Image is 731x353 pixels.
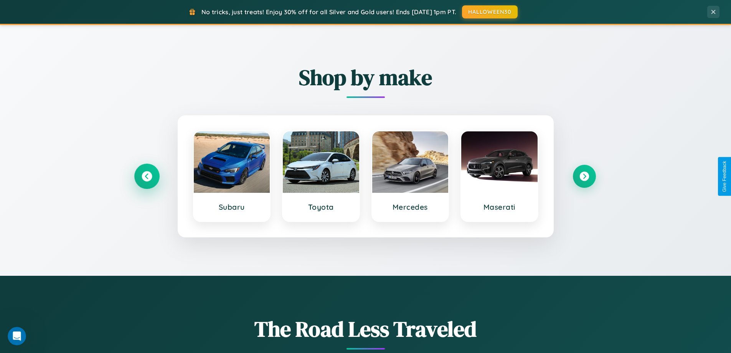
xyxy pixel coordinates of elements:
[290,202,351,212] h3: Toyota
[135,63,596,92] h2: Shop by make
[8,327,26,345] iframe: Intercom live chat
[462,5,518,18] button: HALLOWEEN30
[135,314,596,344] h1: The Road Less Traveled
[201,8,456,16] span: No tricks, just treats! Enjoy 30% off for all Silver and Gold users! Ends [DATE] 1pm PT.
[722,161,727,192] div: Give Feedback
[201,202,262,212] h3: Subaru
[469,202,530,212] h3: Maserati
[380,202,441,212] h3: Mercedes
